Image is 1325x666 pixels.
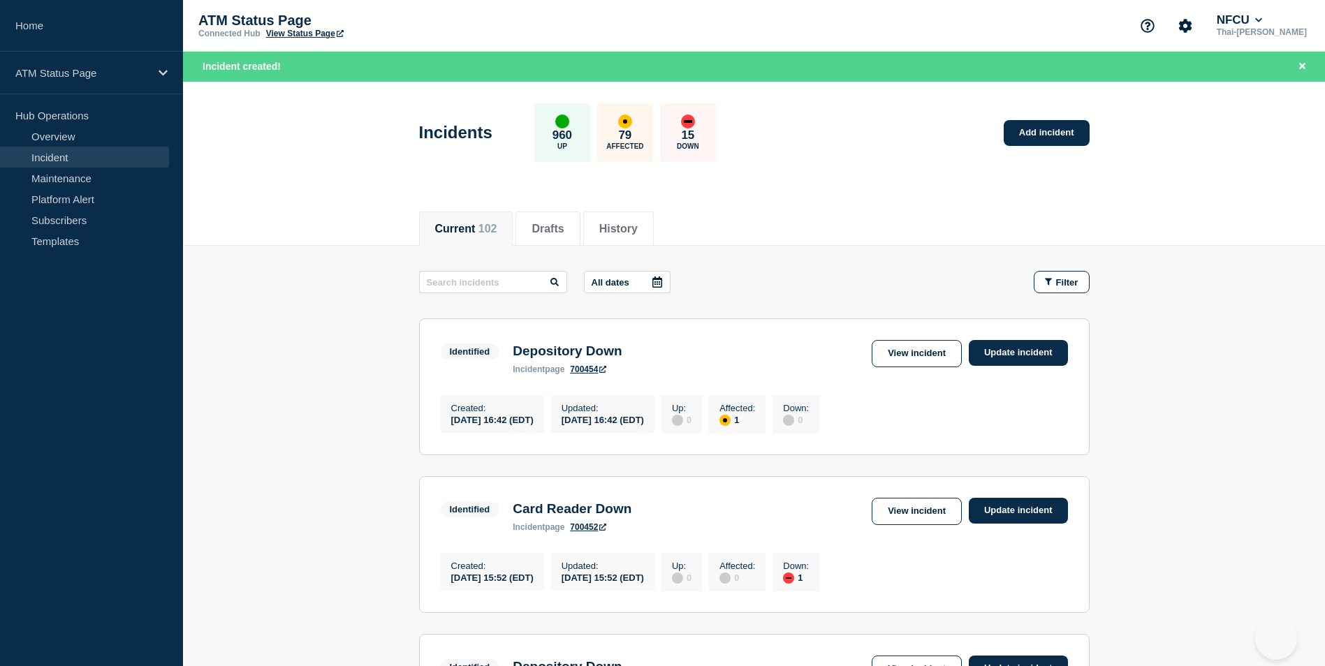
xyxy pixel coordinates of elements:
span: Incident created! [203,61,281,72]
p: 960 [552,128,572,142]
a: View incident [872,340,962,367]
a: Add incident [1004,120,1090,146]
p: Created : [451,561,534,571]
div: [DATE] 15:52 (EDT) [451,571,534,583]
p: Updated : [562,403,644,413]
p: Connected Hub [198,29,261,38]
p: Created : [451,403,534,413]
div: [DATE] 15:52 (EDT) [562,571,644,583]
p: Updated : [562,561,644,571]
div: disabled [719,572,731,584]
p: page [513,364,564,374]
p: Affected : [719,561,755,571]
p: 79 [618,128,631,142]
p: ATM Status Page [15,67,149,79]
p: 15 [681,128,694,142]
button: Current 102 [435,223,497,235]
button: All dates [584,271,671,293]
button: NFCU [1214,13,1266,27]
a: View incident [872,498,962,525]
p: Affected : [719,403,755,413]
div: 1 [783,571,809,584]
div: [DATE] 16:42 (EDT) [451,413,534,425]
a: Update incident [969,340,1068,366]
div: disabled [672,415,683,426]
p: Up : [672,403,691,413]
p: page [513,522,564,532]
a: 700452 [570,522,606,532]
span: incident [513,364,545,374]
div: up [555,114,569,128]
button: Account settings [1171,11,1200,40]
span: Filter [1056,277,1078,288]
span: Identified [441,501,499,517]
p: Thai-[PERSON_NAME] [1214,27,1310,37]
div: [DATE] 16:42 (EDT) [562,413,644,425]
div: affected [719,415,731,426]
button: History [599,223,638,235]
a: View Status Page [266,29,344,38]
p: Up [557,142,567,150]
div: down [681,114,695,128]
span: incident [513,522,545,532]
input: Search incidents [419,271,567,293]
iframe: Help Scout Beacon - Open [1255,618,1297,660]
div: 1 [719,413,755,426]
span: 102 [478,223,497,235]
div: affected [618,114,632,128]
p: Affected [606,142,643,150]
h3: Depository Down [513,343,622,359]
div: 0 [672,571,691,584]
div: 0 [783,413,809,426]
div: disabled [783,415,794,426]
button: Close banner [1294,59,1311,75]
button: Drafts [532,223,564,235]
a: 700454 [570,364,606,374]
div: 0 [719,571,755,584]
p: ATM Status Page [198,13,478,29]
button: Support [1133,11,1162,40]
h3: Card Reader Down [513,501,631,517]
button: Filter [1034,271,1090,293]
span: Identified [441,343,499,360]
p: Down : [783,561,809,571]
h1: Incidents [419,123,492,142]
a: Update incident [969,498,1068,524]
p: All dates [592,277,629,288]
div: 0 [672,413,691,426]
p: Down [677,142,699,150]
p: Up : [672,561,691,571]
div: down [783,572,794,584]
p: Down : [783,403,809,413]
div: disabled [672,572,683,584]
